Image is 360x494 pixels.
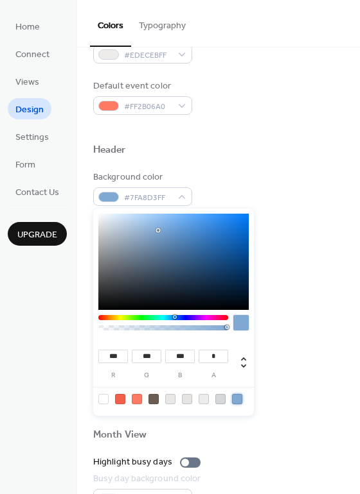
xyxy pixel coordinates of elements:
[8,153,43,175] a: Form
[165,394,175,404] div: rgb(234, 232, 230)
[98,394,109,404] div: rgb(255, 255, 255)
[232,394,242,404] div: rgb(127, 168, 211)
[93,429,147,442] div: Month View
[8,98,51,119] a: Design
[15,131,49,144] span: Settings
[93,144,126,157] div: Header
[199,372,228,379] label: a
[93,472,201,486] div: Busy day background color
[8,222,67,246] button: Upgrade
[165,372,195,379] label: b
[15,21,40,34] span: Home
[124,191,172,205] span: #7FA8D3FF
[15,158,35,172] span: Form
[124,49,172,62] span: #EDECEBFF
[132,394,142,404] div: rgba(255, 43, 6, 0.6274509803921569)
[15,103,44,117] span: Design
[124,100,172,114] span: #FF2B06A0
[8,43,57,64] a: Connect
[93,456,172,469] div: Highlight busy days
[93,171,190,184] div: Background color
[215,394,226,404] div: rgb(213, 216, 216)
[148,394,159,404] div: rgb(106, 93, 83)
[115,394,125,404] div: rgba(243, 94, 71, 0.9882352941176471)
[93,80,190,93] div: Default event color
[15,48,50,62] span: Connect
[15,76,39,89] span: Views
[98,372,128,379] label: r
[199,394,209,404] div: rgb(237, 236, 235)
[182,394,192,404] div: rgb(230, 228, 226)
[8,181,67,202] a: Contact Us
[15,186,59,200] span: Contact Us
[8,15,48,37] a: Home
[132,372,161,379] label: g
[8,126,57,147] a: Settings
[17,228,57,242] span: Upgrade
[8,71,47,92] a: Views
